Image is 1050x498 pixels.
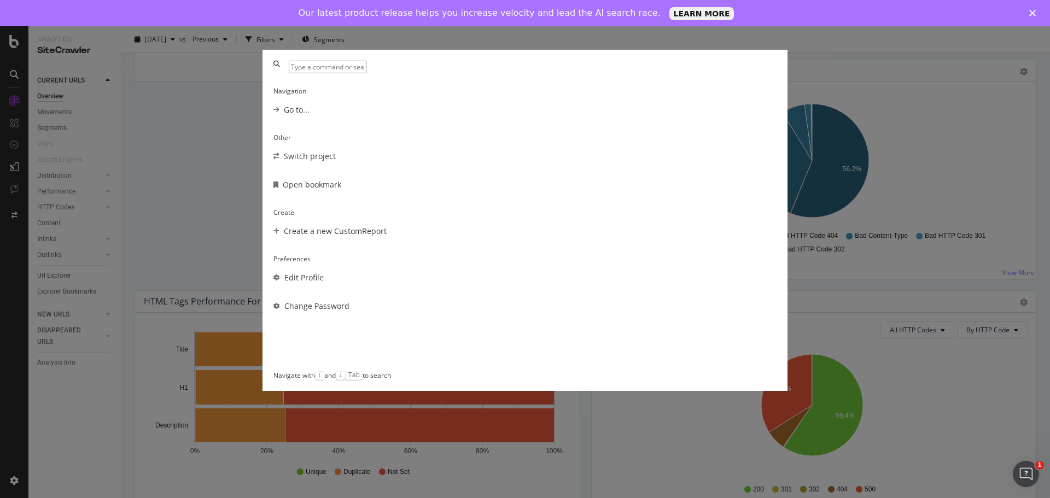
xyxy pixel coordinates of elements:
input: Type a command or search… [289,61,366,73]
kbd: ↓ [336,371,345,380]
kbd: ↑ [315,371,324,380]
div: to search [345,371,391,380]
div: modal [262,50,787,391]
div: Navigate with and [273,371,345,380]
div: Close [1029,10,1040,16]
div: Change Password [284,301,349,312]
div: Edit Profile [284,272,324,283]
div: Our latest product release helps you increase velocity and lead the AI search race. [299,8,661,19]
div: Go to... [284,104,310,115]
div: Navigation [273,86,777,96]
kbd: Tab [345,371,363,380]
div: Other [273,133,777,142]
div: Open bookmark [283,179,341,190]
span: 1 [1035,461,1044,470]
iframe: Intercom live chat [1013,461,1039,487]
a: LEARN MORE [669,7,734,20]
div: Switch project [284,151,336,162]
div: Preferences [273,254,777,263]
div: Create [273,208,777,217]
div: Create a new CustomReport [284,226,387,237]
